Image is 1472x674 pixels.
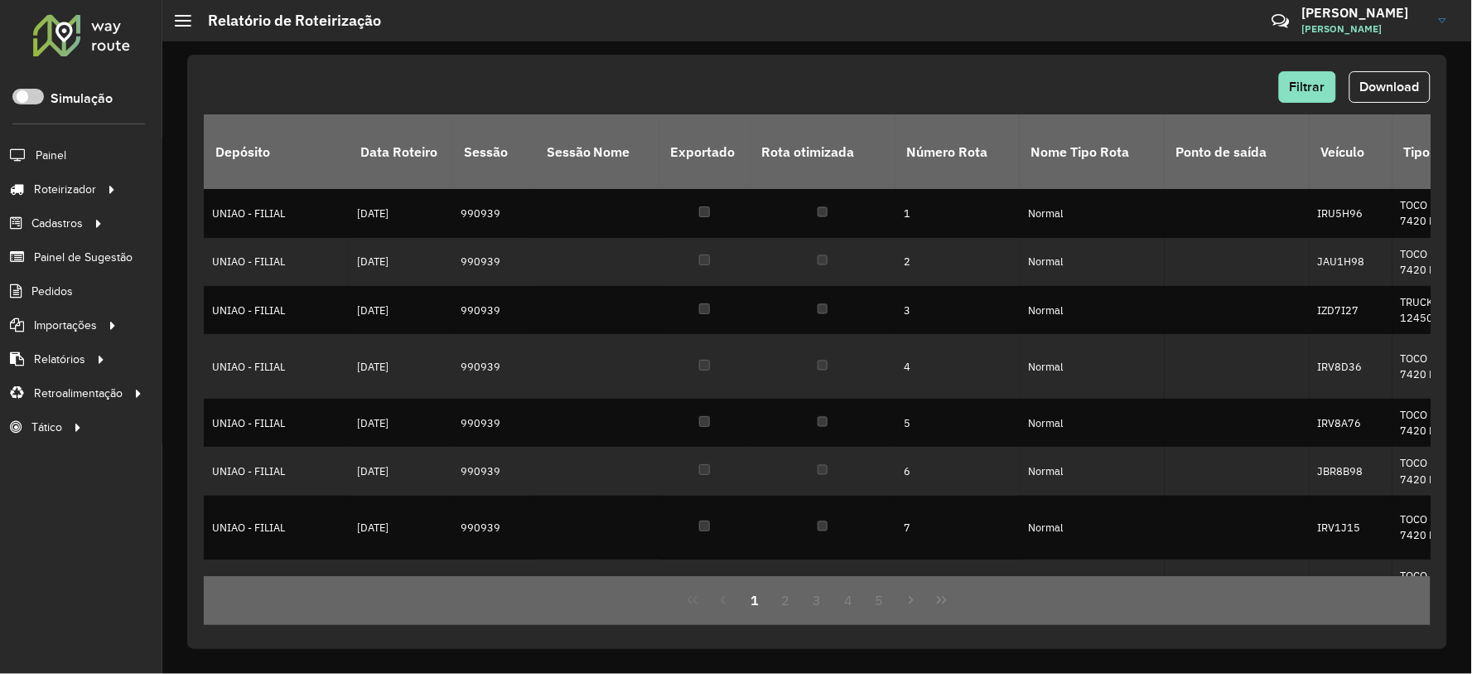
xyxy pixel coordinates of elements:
[349,399,452,447] td: [DATE]
[895,447,1020,495] td: 6
[452,447,535,495] td: 990939
[1310,560,1392,608] td: JAS2J57
[34,181,96,198] span: Roteirizador
[34,249,133,266] span: Painel de Sugestão
[34,317,97,334] span: Importações
[452,399,535,447] td: 990939
[1310,189,1392,237] td: IRU5H96
[659,114,750,189] th: Exportado
[452,560,535,608] td: 990939
[349,560,452,608] td: [DATE]
[895,286,1020,334] td: 3
[204,399,349,447] td: UNIAO - FILIAL
[1020,496,1165,560] td: Normal
[452,334,535,399] td: 990939
[895,238,1020,286] td: 2
[31,283,73,300] span: Pedidos
[204,496,349,560] td: UNIAO - FILIAL
[1310,238,1392,286] td: JAU1H98
[1020,399,1165,447] td: Normal
[1262,3,1298,39] a: Contato Rápido
[204,334,349,399] td: UNIAO - FILIAL
[34,351,85,368] span: Relatórios
[895,584,927,616] button: Next Page
[349,189,452,237] td: [DATE]
[1279,71,1336,103] button: Filtrar
[1290,80,1325,94] span: Filtrar
[1302,22,1426,36] span: [PERSON_NAME]
[1349,71,1431,103] button: Download
[349,447,452,495] td: [DATE]
[31,215,83,232] span: Cadastros
[349,496,452,560] td: [DATE]
[1020,238,1165,286] td: Normal
[51,89,113,109] label: Simulação
[452,496,535,560] td: 990939
[204,560,349,608] td: UNIAO - FILIAL
[833,584,864,616] button: 4
[1310,334,1392,399] td: IRV8D36
[770,584,802,616] button: 2
[452,238,535,286] td: 990939
[1310,114,1392,189] th: Veículo
[802,584,833,616] button: 3
[36,147,66,164] span: Painel
[349,334,452,399] td: [DATE]
[895,189,1020,237] td: 1
[31,419,62,436] span: Tático
[1310,286,1392,334] td: IZD7I27
[895,114,1020,189] th: Número Rota
[349,114,452,189] th: Data Roteiro
[1310,399,1392,447] td: IRV8A76
[349,238,452,286] td: [DATE]
[204,114,349,189] th: Depósito
[452,114,535,189] th: Sessão
[204,447,349,495] td: UNIAO - FILIAL
[349,286,452,334] td: [DATE]
[1020,447,1165,495] td: Normal
[895,496,1020,560] td: 7
[1310,447,1392,495] td: JBR8B98
[1020,189,1165,237] td: Normal
[204,189,349,237] td: UNIAO - FILIAL
[1310,496,1392,560] td: IRV1J15
[191,12,381,30] h2: Relatório de Roteirização
[452,189,535,237] td: 990939
[452,286,535,334] td: 990939
[204,238,349,286] td: UNIAO - FILIAL
[750,114,895,189] th: Rota otimizada
[1020,334,1165,399] td: Normal
[895,334,1020,399] td: 4
[864,584,895,616] button: 5
[895,560,1020,608] td: 8
[1360,80,1420,94] span: Download
[1020,114,1165,189] th: Nome Tipo Rota
[1020,560,1165,608] td: Normal
[34,385,123,402] span: Retroalimentação
[204,286,349,334] td: UNIAO - FILIAL
[1165,114,1310,189] th: Ponto de saída
[1302,5,1426,21] h3: [PERSON_NAME]
[535,114,659,189] th: Sessão Nome
[895,399,1020,447] td: 5
[1020,286,1165,334] td: Normal
[739,584,770,616] button: 1
[926,584,958,616] button: Last Page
